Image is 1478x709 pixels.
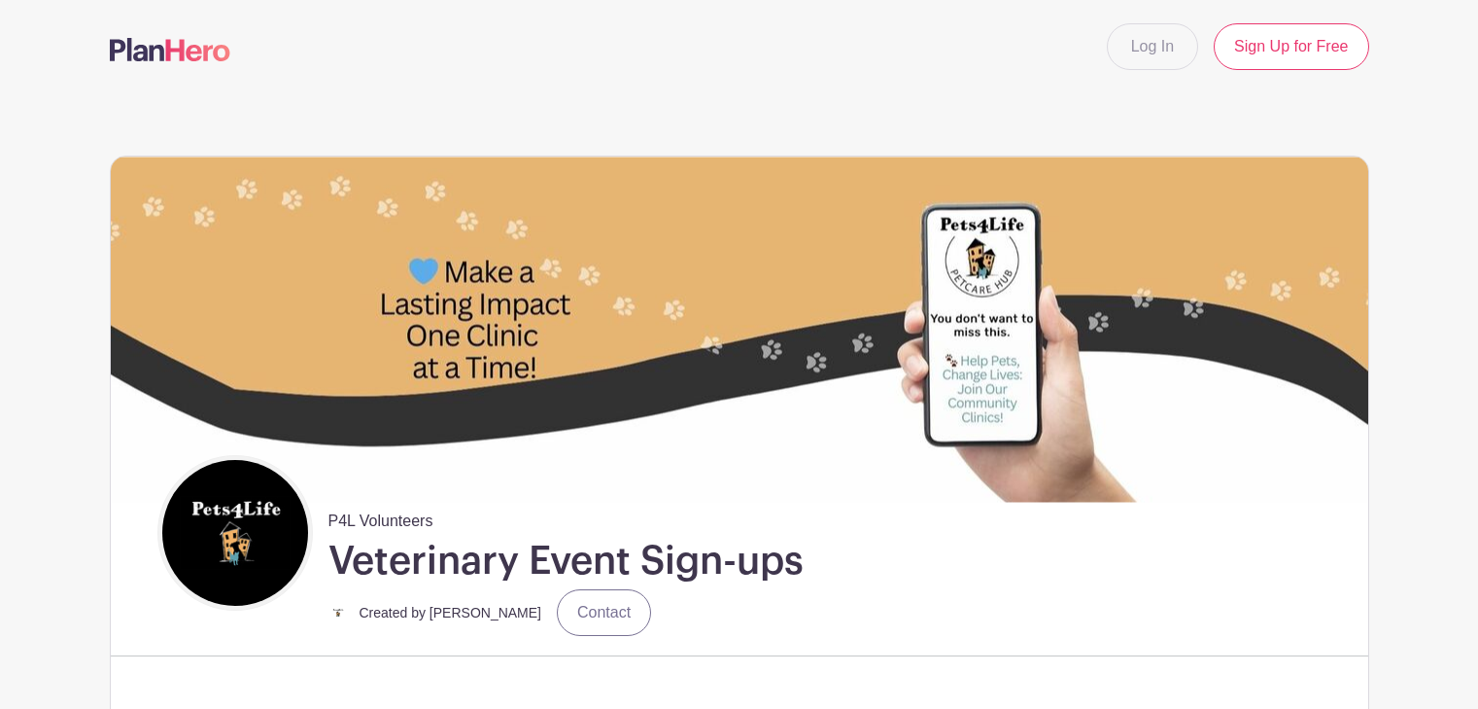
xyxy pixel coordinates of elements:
[162,460,308,606] img: square%20black%20logo%20FB%20profile.jpg
[1107,23,1198,70] a: Log In
[557,589,651,636] a: Contact
[328,537,804,585] h1: Veterinary Event Sign-ups
[328,603,348,622] img: small%20square%20logo.jpg
[110,38,230,61] img: logo-507f7623f17ff9eddc593b1ce0a138ce2505c220e1c5a4e2b4648c50719b7d32.svg
[328,502,433,533] span: P4L Volunteers
[360,605,542,620] small: Created by [PERSON_NAME]
[111,157,1368,502] img: 40210%20Zip%20(5).jpg
[1214,23,1368,70] a: Sign Up for Free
